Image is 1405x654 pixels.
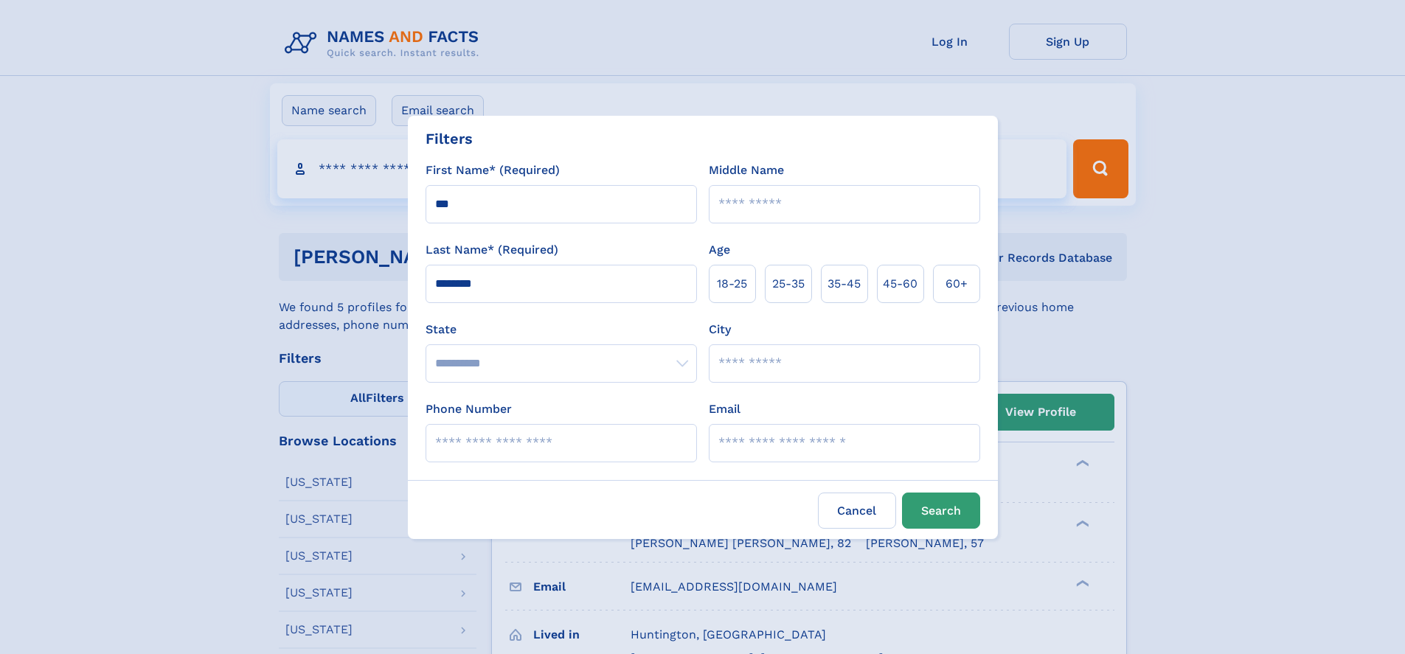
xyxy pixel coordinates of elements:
[709,321,731,338] label: City
[946,275,968,293] span: 60+
[426,161,560,179] label: First Name* (Required)
[902,493,980,529] button: Search
[426,241,558,259] label: Last Name* (Required)
[426,321,697,338] label: State
[426,400,512,418] label: Phone Number
[717,275,747,293] span: 18‑25
[772,275,805,293] span: 25‑35
[818,493,896,529] label: Cancel
[709,400,740,418] label: Email
[709,161,784,179] label: Middle Name
[426,128,473,150] div: Filters
[828,275,861,293] span: 35‑45
[883,275,917,293] span: 45‑60
[709,241,730,259] label: Age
